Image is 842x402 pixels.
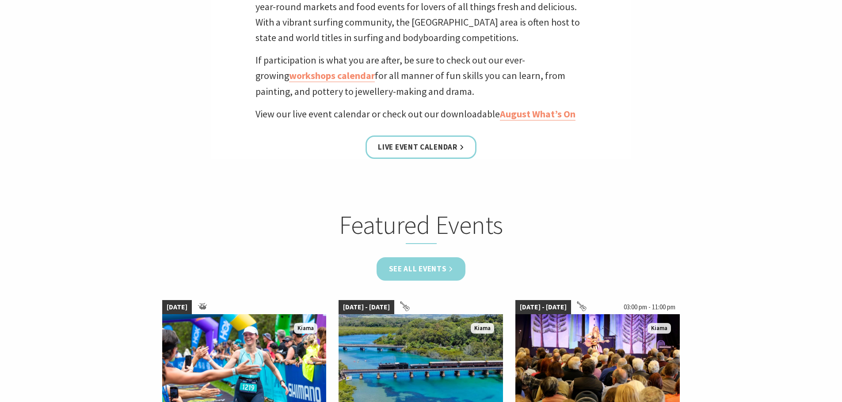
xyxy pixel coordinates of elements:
p: View our live event calendar or check out our downloadable [255,106,587,122]
span: [DATE] - [DATE] [515,300,571,314]
p: If participation is what you are after, be sure to check out our ever-growing for all manner of f... [255,53,587,99]
h2: Featured Events [248,210,594,244]
span: [DATE] - [DATE] [339,300,394,314]
span: 03:00 pm - 11:00 pm [619,300,680,314]
span: Kiama [294,323,317,334]
span: Kiama [471,323,494,334]
a: Live Event Calendar [366,135,476,159]
a: See all Events [377,257,466,281]
a: workshops calendar [289,69,375,82]
span: Kiama [648,323,671,334]
span: [DATE] [162,300,192,314]
a: August What’s On [500,108,575,120]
